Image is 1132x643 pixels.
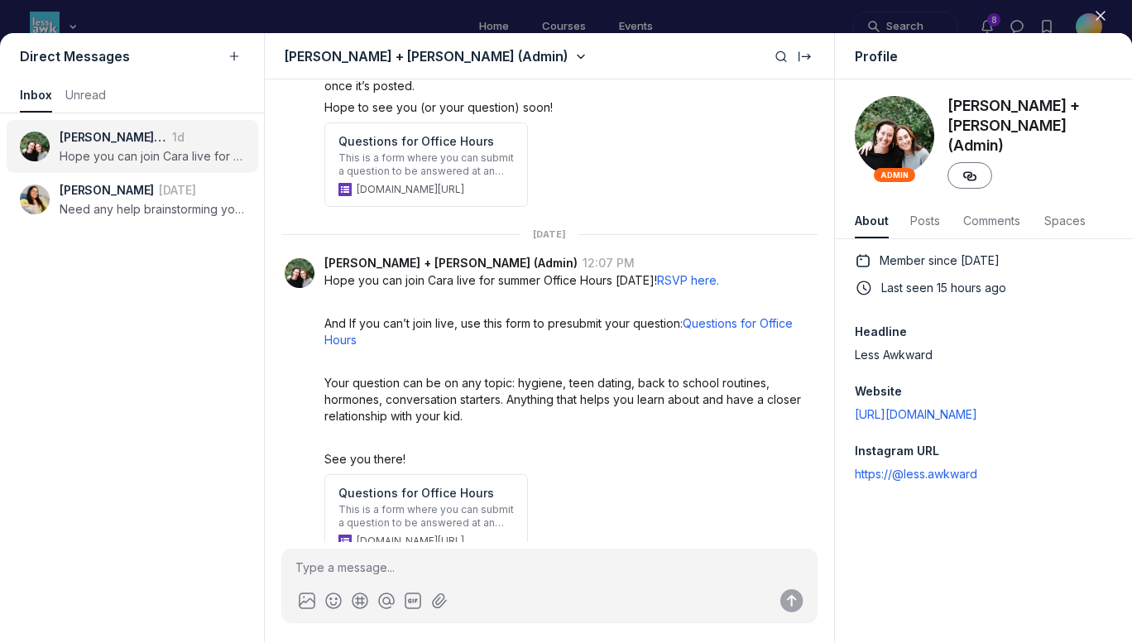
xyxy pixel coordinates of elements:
[20,87,52,103] span: Inbox
[771,46,791,66] button: Search messages
[322,589,345,612] button: Add image
[295,589,319,612] button: Add image
[338,503,514,530] div: This is a form where you can submit a question to be answered at an upcoming Office Hours. You ha...
[1043,205,1087,238] button: Spaces
[65,79,108,113] button: Unread
[20,48,130,65] span: Direct Messages
[855,383,902,400] span: Website
[961,213,1023,229] span: Comments
[947,162,992,189] button: Copy link to profile
[324,375,801,425] p: Your question can be on any topic: hygiene, teen dating, back to school routines, hormones, conve...
[855,443,939,459] span: Instagram URL
[7,120,258,172] button: [PERSON_NAME] + [PERSON_NAME] (Admin)1dHope you can join Cara live for summer Office Hours [DATE]...
[324,474,528,559] a: Questions for Office HoursThis is a form where you can submit a question to be answered at an upc...
[428,589,451,612] button: Attach files
[338,485,514,501] div: Questions for Office Hours
[60,201,245,218] p: Need any help brainstorming your intro? Or navigating anything in the new spaces?
[855,324,907,340] span: Headline
[65,87,108,103] div: Unread
[60,148,245,165] p: Hope you can join Cara live for summer Office Hours [DATE]! RSVP here.And If you can’t join live,...
[338,151,514,178] div: This is a form where you can submit a question to be answered at an upcoming Office Hours. You ha...
[880,252,1000,269] p: Member since [DATE]
[348,589,372,612] button: Link to a post, event, lesson, or space
[324,272,801,289] p: Hope you can join Cara live for summer Office Hours [DATE]!
[375,589,398,612] button: Add mention
[855,467,977,481] a: https://@less.awkward
[285,48,568,65] h1: [PERSON_NAME] + [PERSON_NAME] (Admin)
[657,273,719,287] a: RSVP here.
[172,130,185,144] time: 1d
[798,50,814,66] svg: Collapse the railbar
[583,255,635,271] button: 12:07 PM
[855,347,933,363] span: Less Awkward
[7,173,258,225] button: [PERSON_NAME][DATE]Need any help brainstorming your intro? Or navigating anything in the new spaces?
[909,213,941,229] span: Posts
[324,255,578,271] button: [PERSON_NAME] + [PERSON_NAME] (Admin)
[855,48,898,65] h2: Profile
[961,205,1023,238] button: Comments
[324,99,801,116] p: Hope to see you (or your question) soon!
[20,79,52,113] button: Inbox
[338,133,514,150] div: Questions for Office Hours
[947,96,1112,156] h3: [PERSON_NAME] + [PERSON_NAME] (Admin)
[780,589,803,612] button: Send message
[520,223,578,246] span: [DATE]
[285,45,589,68] button: [PERSON_NAME] + [PERSON_NAME] (Admin)
[224,46,244,66] button: New message
[357,183,514,196] div: [DOMAIN_NAME][URL]
[357,535,514,548] div: [DOMAIN_NAME][URL]
[324,315,801,348] p: And If you can’t join live, use this form to presubmit your question:
[881,280,1006,296] p: Last seen 15 hours ago
[874,168,915,183] div: Admin
[798,47,814,67] button: Collapse the railbar
[324,122,528,207] a: Questions for Office HoursThis is a form where you can submit a question to be answered at an upc...
[159,183,195,197] time: [DATE]
[324,451,801,468] p: See you there!
[1043,213,1087,229] span: Spaces
[60,182,154,199] p: [PERSON_NAME]
[401,589,424,612] button: Add GIF
[855,213,889,229] span: About
[855,407,977,421] a: [URL][DOMAIN_NAME]
[855,205,889,238] button: About
[909,205,941,238] button: Posts
[60,129,167,146] p: [PERSON_NAME] + [PERSON_NAME] (Admin)
[285,258,314,288] button: Open Cara + Vanessa (Admin)'s profile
